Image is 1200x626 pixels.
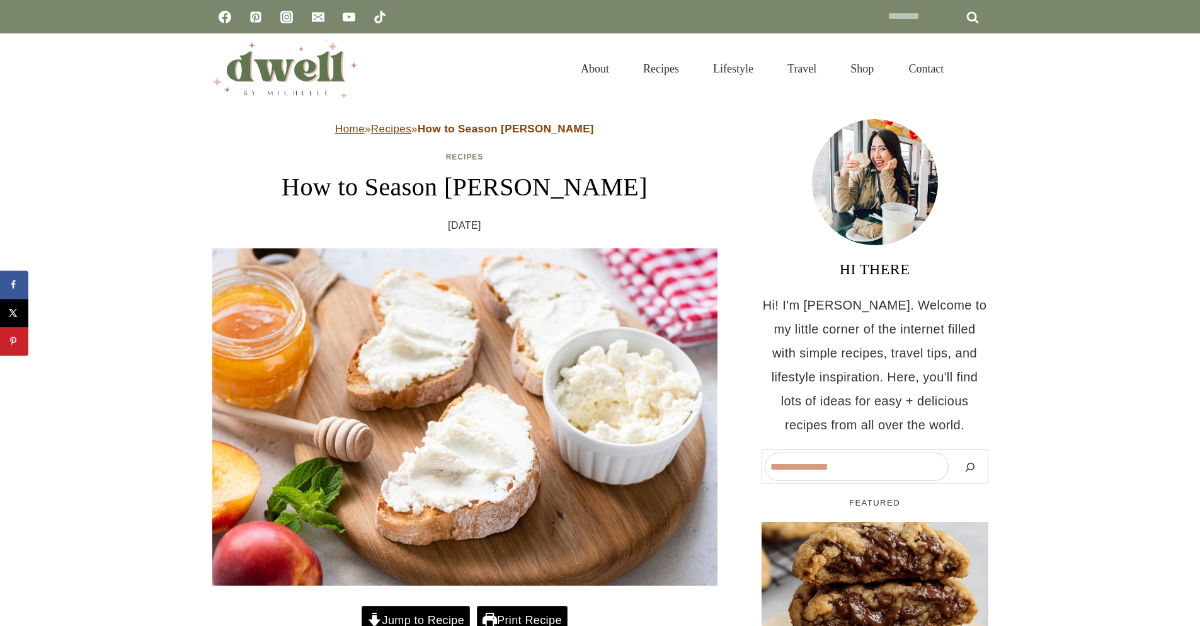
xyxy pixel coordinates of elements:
img: DWELL by michelle [212,40,357,98]
a: Email [306,4,331,30]
a: YouTube [336,4,362,30]
a: Facebook [212,4,237,30]
strong: How to Season [PERSON_NAME] [418,123,594,135]
p: Hi! I'm [PERSON_NAME]. Welcome to my little corner of the internet filled with simple recipes, tr... [762,293,988,437]
a: TikTok [367,4,392,30]
a: Recipes [626,47,696,91]
h3: HI THERE [762,258,988,281]
time: [DATE] [448,216,481,235]
a: Contact [891,47,961,91]
a: Recipes [371,123,411,135]
h1: How to Season [PERSON_NAME] [212,168,717,206]
a: Lifestyle [696,47,770,91]
h5: FEATURED [762,497,988,509]
a: Pinterest [243,4,268,30]
button: View Search Form [967,58,988,79]
button: Search [955,453,985,481]
a: Recipes [446,153,484,161]
a: About [564,47,626,91]
nav: Primary Navigation [564,47,960,91]
a: Shop [833,47,891,91]
img: Bruschetta,With,Ricotta,Cheese,On,Wooden,Board.,Healthy,Tasty,Appetizer [212,248,717,586]
a: Instagram [274,4,299,30]
a: Home [335,123,365,135]
span: » » [335,123,594,135]
a: Travel [770,47,833,91]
